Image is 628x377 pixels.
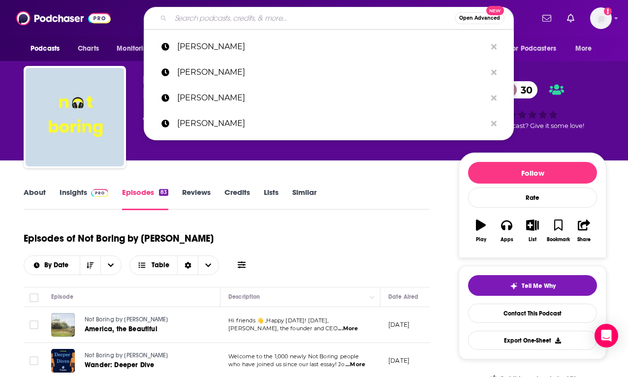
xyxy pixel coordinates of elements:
span: Toggle select row [30,320,38,329]
span: [PERSON_NAME] [143,75,213,84]
div: Share [577,237,591,243]
button: open menu [110,39,164,58]
span: More [575,42,592,56]
button: Share [571,213,597,249]
div: Rate [468,188,597,208]
svg: Add a profile image [604,7,612,15]
a: [PERSON_NAME] [144,111,514,136]
img: User Profile [590,7,612,29]
span: Table [152,262,169,269]
button: open menu [24,262,80,269]
span: Open Advanced [459,16,500,21]
input: Search podcasts, credits, & more... [171,10,455,26]
div: Play [476,237,486,243]
button: open menu [24,39,72,58]
span: Podcasts [31,42,60,56]
span: Wander: Deeper Dive [85,361,154,369]
a: About [24,188,46,210]
span: Toggle select row [30,356,38,365]
span: 30 [511,81,537,98]
div: 30Good podcast? Give it some love! [459,75,606,136]
span: Charts [78,42,99,56]
img: Podchaser Pro [91,189,108,197]
a: 30 [501,81,537,98]
a: Credits [224,188,250,210]
a: Similar [292,188,316,210]
span: Welcome to the 1,000 newly Not Boring people [228,353,359,360]
img: tell me why sparkle [510,282,518,290]
div: A podcast [143,111,288,123]
button: Open AdvancedNew [455,12,504,24]
span: Hi friends 👋 ,Happy [DATE]! [DATE], [228,317,328,324]
span: Logged in as vjacobi [590,7,612,29]
a: [PERSON_NAME] [144,85,514,111]
div: Bookmark [547,237,570,243]
a: Contact This Podcast [468,304,597,323]
button: open menu [502,39,570,58]
button: Follow [468,162,597,184]
p: [DATE] [388,356,409,365]
h2: Choose List sort [24,255,122,275]
p: packy mccormick [177,34,486,60]
span: Good podcast? Give it some love! [481,122,584,129]
button: Sort Direction [80,256,100,275]
span: ...More [338,325,358,333]
p: [DATE] [388,320,409,329]
span: Monitoring [117,42,152,56]
button: Apps [494,213,519,249]
p: alex kantrowitz [177,111,486,136]
button: Bookmark [545,213,571,249]
a: [PERSON_NAME] [144,34,514,60]
a: Episodes83 [122,188,168,210]
span: Tell Me Why [522,282,556,290]
a: America, the Beautiful [85,324,202,334]
a: Reviews [182,188,211,210]
button: Export One-Sheet [468,331,597,350]
span: ...More [345,361,365,369]
a: Lists [264,188,279,210]
span: who have joined us since our last essay! Jo [228,361,345,368]
span: Not Boring by [PERSON_NAME] [85,316,168,323]
div: Search podcasts, credits, & more... [144,7,514,30]
a: Not Boring by [PERSON_NAME] [85,351,202,360]
a: Charts [71,39,105,58]
p: kevin roose [177,85,486,111]
a: Wander: Deeper Dive [85,360,202,370]
div: Date Aired [388,291,418,303]
h1: Episodes of Not Boring by [PERSON_NAME] [24,232,214,245]
img: Podchaser - Follow, Share and Rate Podcasts [16,9,111,28]
div: List [529,237,536,243]
div: Sort Direction [177,256,198,275]
img: Not Boring by Packy McCormick [26,68,124,166]
a: [PERSON_NAME] [144,60,514,85]
button: Column Actions [366,291,378,303]
span: Not Boring by [PERSON_NAME] [85,352,168,359]
span: [PERSON_NAME], the founder and CEO [228,325,338,332]
button: tell me why sparkleTell Me Why [468,275,597,296]
div: Apps [501,237,513,243]
a: InsightsPodchaser Pro [60,188,108,210]
div: Episode [51,291,73,303]
div: 83 [159,189,168,196]
span: America, the Beautiful [85,325,157,333]
span: New [486,6,504,15]
button: List [520,213,545,249]
p: mat honan [177,60,486,85]
a: Show notifications dropdown [563,10,578,27]
div: Open Intercom Messenger [595,324,618,347]
button: Play [468,213,494,249]
button: Show profile menu [590,7,612,29]
button: open menu [100,256,121,275]
span: For Podcasters [509,42,556,56]
a: Not Boring by [PERSON_NAME] [85,315,202,324]
button: Choose View [129,255,220,275]
a: Show notifications dropdown [538,10,555,27]
div: Description [228,291,260,303]
button: open menu [568,39,604,58]
span: By Date [44,262,72,269]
